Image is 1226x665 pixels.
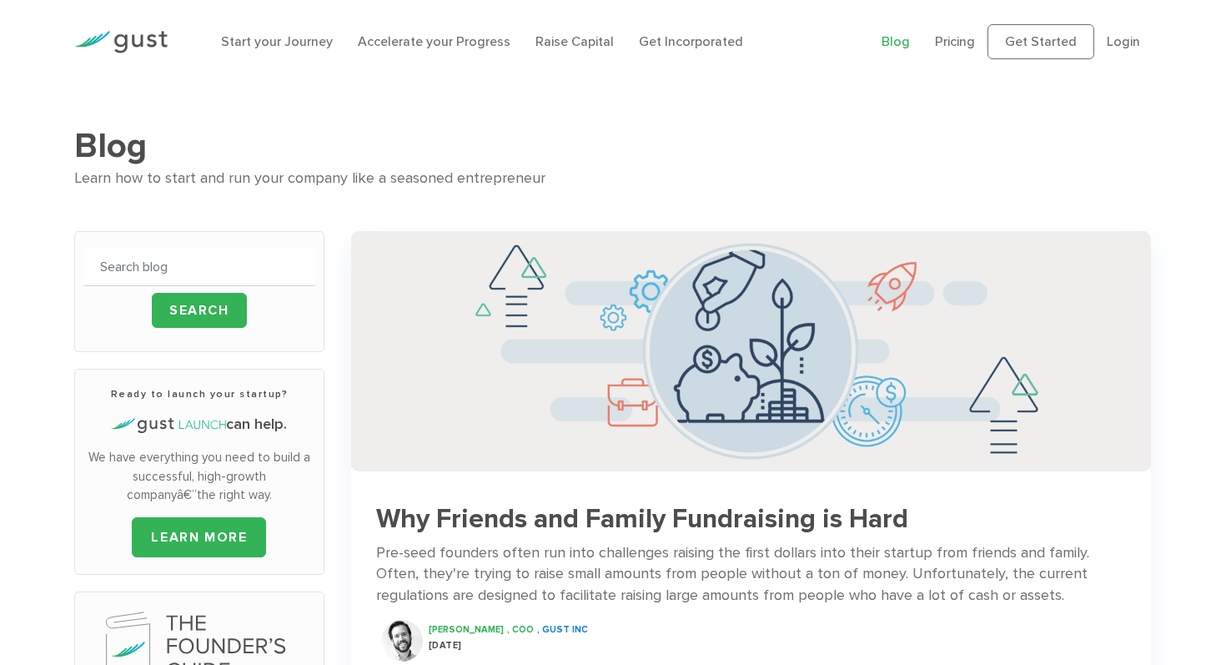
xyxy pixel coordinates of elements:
[83,448,316,505] p: We have everything you need to build a successful, high-growth companyâ€”the right way.
[132,517,266,557] a: LEARN MORE
[376,505,1125,534] h3: Why Friends and Family Fundraising is Hard
[381,620,423,662] img: Ryan Nash
[83,249,316,286] input: Search blog
[74,167,1153,191] div: Learn how to start and run your company like a seasoned entrepreneur
[639,33,743,49] a: Get Incorporated
[74,31,168,53] img: Gust Logo
[221,33,333,49] a: Start your Journey
[83,414,316,436] h4: can help.
[74,125,1153,167] h1: Blog
[987,24,1094,59] a: Get Started
[429,624,504,635] span: [PERSON_NAME]
[358,33,510,49] a: Accelerate your Progress
[1107,33,1140,49] a: Login
[83,386,316,401] h3: Ready to launch your startup?
[351,231,1150,471] img: Successful Startup Founders Invest In Their Own Ventures 0742d64fd6a698c3cfa409e71c3cc4e5620a7e72...
[935,33,975,49] a: Pricing
[376,542,1125,607] div: Pre-seed founders often run into challenges raising the first dollars into their startup from fri...
[429,640,462,651] span: [DATE]
[535,33,614,49] a: Raise Capital
[152,293,247,328] input: Search
[507,624,534,635] span: , COO
[537,624,588,635] span: , Gust INC
[882,33,910,49] a: Blog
